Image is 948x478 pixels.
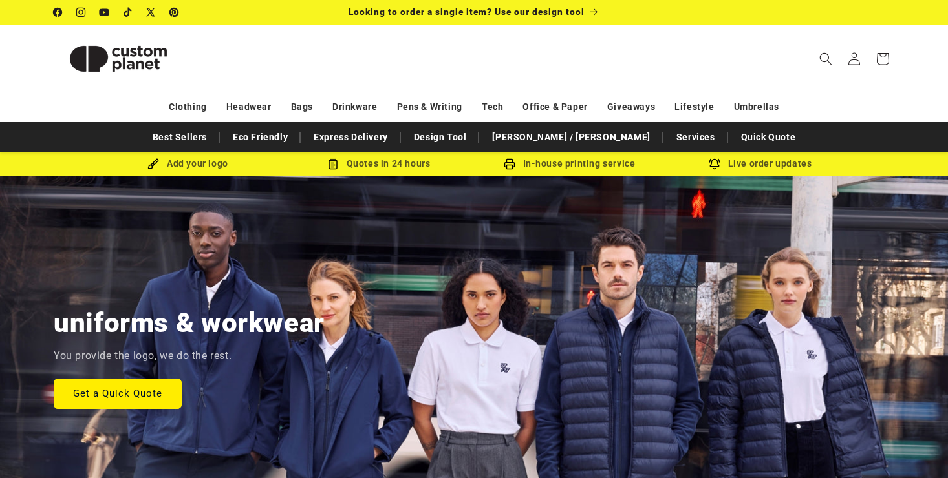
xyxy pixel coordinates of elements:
a: Office & Paper [522,96,587,118]
div: In-house printing service [474,156,665,172]
a: Lifestyle [674,96,714,118]
a: Tech [482,96,503,118]
a: Headwear [226,96,272,118]
a: Drinkware [332,96,377,118]
a: Quick Quote [735,126,803,149]
a: Clothing [169,96,207,118]
img: Custom Planet [54,30,183,88]
div: Add your logo [92,156,283,172]
a: Services [670,126,722,149]
a: Eco Friendly [226,126,294,149]
a: Pens & Writing [397,96,462,118]
span: Looking to order a single item? Use our design tool [349,6,585,17]
div: Quotes in 24 hours [283,156,474,172]
img: In-house printing [504,158,515,170]
img: Order updates [709,158,720,170]
a: Bags [291,96,313,118]
h2: uniforms & workwear [54,306,325,340]
a: Design Tool [407,126,473,149]
a: Best Sellers [146,126,213,149]
p: You provide the logo, we do the rest. [54,347,232,366]
a: Giveaways [607,96,655,118]
img: Brush Icon [147,158,159,170]
a: [PERSON_NAME] / [PERSON_NAME] [486,126,656,149]
a: Umbrellas [734,96,779,118]
a: Get a Quick Quote [54,378,182,408]
div: Live order updates [665,156,856,172]
a: Express Delivery [307,126,394,149]
a: Custom Planet [49,25,188,92]
img: Order Updates Icon [327,158,339,170]
summary: Search [812,45,840,73]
